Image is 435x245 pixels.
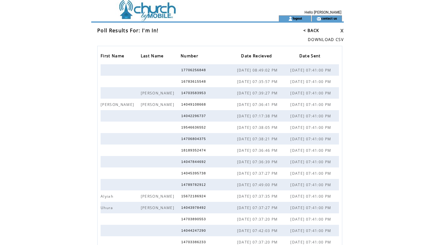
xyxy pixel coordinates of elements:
span: 14045395738 [181,171,207,175]
span: [DATE] 07:41:00 PM [290,113,333,119]
span: [DATE] 07:41:00 PM [290,240,333,245]
span: [DATE] 07:41:00 PM [290,136,333,142]
span: [DATE] 07:36:41 PM [237,102,279,107]
span: [DATE] 07:41:00 PM [290,148,333,153]
span: Alyiah [101,194,115,199]
span: [PERSON_NAME] [141,91,176,96]
a: contact us [321,16,337,20]
span: [DATE] 07:41:00 PM [290,205,333,210]
span: [DATE] 07:42:03 PM [237,228,279,233]
span: 16783615548 [181,79,207,84]
span: [DATE] 07:37:27 PM [237,171,279,176]
span: [DATE] 07:35:57 PM [237,79,279,84]
span: [DATE] 07:41:00 PM [290,228,333,233]
span: 14703386233 [181,240,207,244]
span: [DATE] 07:17:38 PM [237,113,279,119]
span: First Name [101,52,126,62]
span: [DATE] 07:41:00 PM [290,125,333,130]
span: Date Recieved [241,52,273,62]
span: Number [181,52,200,62]
img: contact_us_icon.gif [317,16,321,21]
span: [DATE] 07:41:00 PM [290,91,333,96]
span: [DATE] 07:36:46 PM [237,148,279,153]
span: [DATE] 07:37:27 PM [237,205,279,210]
span: [DATE] 07:41:00 PM [290,79,333,84]
a: logout [293,16,302,20]
span: 19546636552 [181,125,207,129]
span: 17706256848 [181,68,207,72]
span: Date Sent [299,52,322,62]
span: 14703583953 [181,91,207,95]
span: [PERSON_NAME] [101,102,136,107]
a: Date Recieved [241,52,275,62]
a: Date Sent [299,52,324,62]
span: [DATE] 07:41:00 PM [290,102,333,107]
span: [DATE] 07:41:00 PM [290,194,333,199]
span: [DATE] 07:39:27 PM [237,91,279,96]
span: 14042296737 [181,114,207,118]
span: 14049108668 [181,102,207,107]
span: [DATE] 07:41:00 PM [290,217,333,222]
a: DOWNLOAD CSV [308,37,344,42]
span: [DATE] 07:38:05 PM [237,125,279,130]
span: [DATE] 07:49:00 PM [237,182,279,187]
span: 14789782912 [181,183,207,187]
a: Last Name [141,52,167,62]
span: [DATE] 07:37:20 PM [237,217,279,222]
span: [DATE] 07:41:00 PM [290,159,333,164]
span: [DATE] 07:41:00 PM [290,171,333,176]
span: [DATE] 07:41:00 PM [290,68,333,73]
span: 14706804375 [181,137,207,141]
span: 14047844692 [181,160,207,164]
span: 14044247290 [181,228,207,233]
span: [DATE] 07:41:00 PM [290,182,333,187]
span: 18189352474 [181,148,207,152]
span: [PERSON_NAME] [141,194,176,199]
a: Number [181,52,201,62]
img: account_icon.gif [288,16,293,21]
span: [DATE] 07:38:21 PM [237,136,279,142]
span: 14043978492 [181,205,207,210]
span: [PERSON_NAME] [141,205,176,210]
span: Hello [PERSON_NAME] [304,10,341,14]
span: Uhura [101,205,115,210]
span: [DATE] 07:37:35 PM [237,194,279,199]
span: Last Name [141,52,165,62]
span: [PERSON_NAME] [141,102,176,107]
span: [DATE] 08:49:02 PM [237,68,279,73]
span: 14703890553 [181,217,207,221]
span: [DATE] 07:37:20 PM [237,240,279,245]
a: First Name [101,52,127,62]
span: 15672186924 [181,194,207,198]
span: [DATE] 07:36:39 PM [237,159,279,164]
a: < BACK [303,28,319,33]
span: Poll Results For: I'm In! [97,27,158,34]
